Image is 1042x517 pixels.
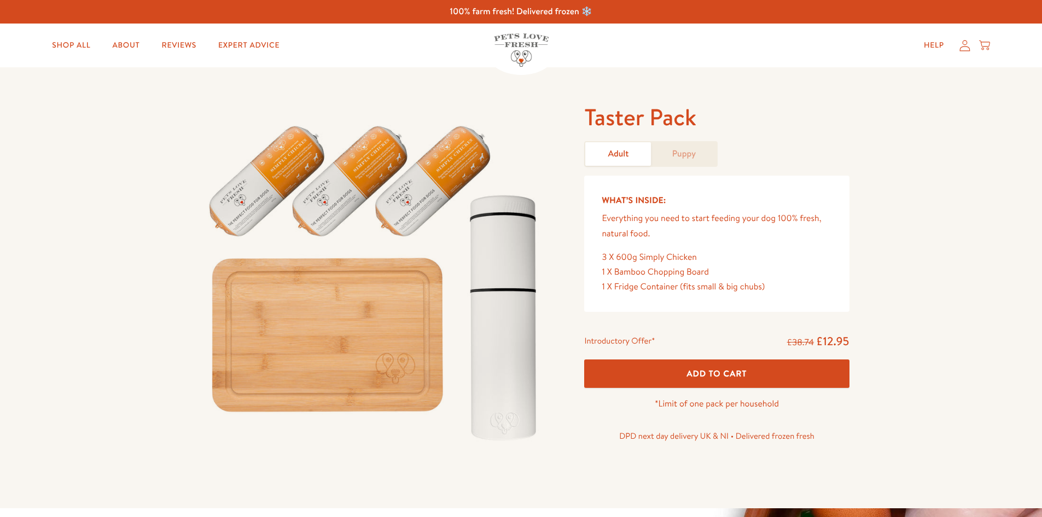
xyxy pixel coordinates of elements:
[602,280,831,294] div: 1 X Fridge Container (fits small & big chubs)
[584,334,655,350] div: Introductory Offer*
[209,34,288,56] a: Expert Advice
[584,397,849,411] p: *Limit of one pack per household
[602,211,831,241] p: Everything you need to start feeding your dog 100% fresh, natural food.
[585,142,651,166] a: Adult
[915,34,953,56] a: Help
[584,359,849,388] button: Add To Cart
[816,333,849,349] span: £12.95
[787,336,814,348] s: £38.74
[584,429,849,443] p: DPD next day delivery UK & NI • Delivered frozen fresh
[584,102,849,132] h1: Taster Pack
[602,193,831,207] h5: What’s Inside:
[103,34,148,56] a: About
[602,250,831,265] div: 3 X 600g Simply Chicken
[687,368,747,379] span: Add To Cart
[651,142,717,166] a: Puppy
[494,33,549,67] img: Pets Love Fresh
[153,34,205,56] a: Reviews
[43,34,99,56] a: Shop All
[193,102,558,453] img: Taster Pack - Adult
[602,266,709,278] span: 1 X Bamboo Chopping Board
